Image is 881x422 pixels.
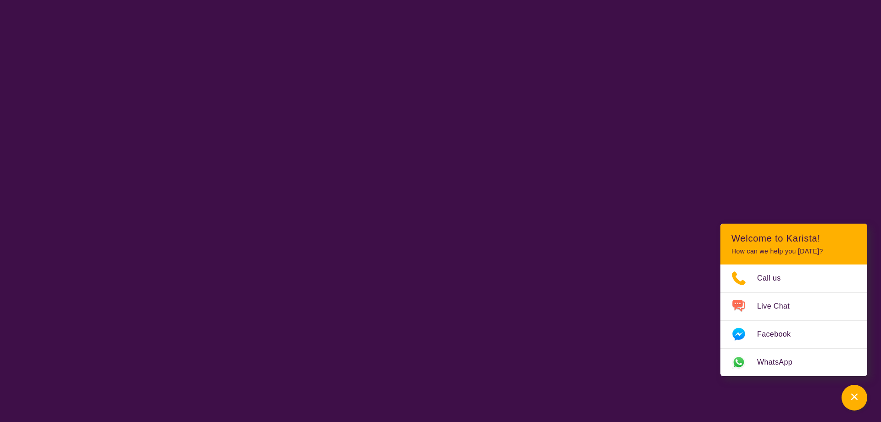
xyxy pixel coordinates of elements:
p: How can we help you [DATE]? [731,248,856,255]
span: Facebook [757,327,802,341]
button: Channel Menu [842,385,867,411]
a: Web link opens in a new tab. [720,349,867,376]
ul: Choose channel [720,264,867,376]
span: Call us [757,271,792,285]
div: Channel Menu [720,224,867,376]
h2: Welcome to Karista! [731,233,856,244]
span: WhatsApp [757,355,803,369]
span: Live Chat [757,299,801,313]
